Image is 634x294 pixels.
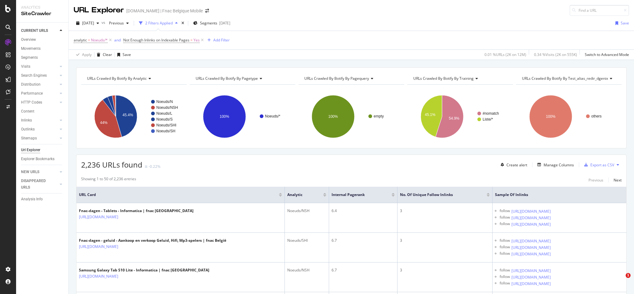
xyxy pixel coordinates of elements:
div: follow [500,238,510,244]
div: Url Explorer [21,147,40,153]
div: Segments [21,54,38,61]
a: Performance [21,90,58,97]
span: analytic [74,37,87,43]
a: Search Engines [21,72,58,79]
h4: URLs Crawled By Botify By analytic [86,74,181,83]
span: No. of Unique Follow Inlinks [400,192,477,198]
div: Clear [103,52,112,57]
button: 2 Filters Applied [137,18,180,28]
div: times [180,20,185,26]
span: Internal Pagerank [332,192,382,198]
div: Switch to Advanced Mode [585,52,629,57]
div: Samsung Galaxy Tab S10 Lite - Informatica | fnac [GEOGRAPHIC_DATA] [79,267,209,273]
div: -0.22% [149,164,160,169]
a: NEW URLS [21,169,58,175]
div: CURRENT URLS [21,28,48,34]
h4: URLs Crawled By Botify By training [412,74,507,83]
text: Liste/* [483,117,493,121]
a: Sitemaps [21,135,58,142]
a: [URL][DOMAIN_NAME] [79,273,118,279]
button: Apply [74,50,92,60]
a: Content [21,108,64,115]
button: Segments[DATE] [191,18,233,28]
div: Save [123,52,131,57]
button: Previous [588,176,603,184]
div: follow [500,221,510,228]
div: arrow-right-arrow-left [205,9,209,13]
span: Previous [106,20,124,26]
h4: URLs Crawled By Botify By pagequery [303,74,398,83]
span: 2025 Oct. 1st [82,20,94,26]
text: Noeuds/SHI [156,123,176,127]
span: Not Enough Inlinks on Indexable Pages [123,37,189,43]
span: 2,236 URLs found [81,160,142,170]
button: Clear [94,50,112,60]
div: SiteCrawler [21,10,63,17]
h4: URLs Crawled By Botify By pagetype [194,74,290,83]
div: Analytics [21,5,63,10]
button: Next [614,176,622,184]
div: Analysis Info [21,196,43,202]
div: Visits [21,63,30,70]
a: Outlinks [21,126,58,133]
a: [URL][DOMAIN_NAME] [79,214,118,220]
span: URLs Crawled By Botify By analytic [87,76,147,81]
text: 100% [328,114,338,119]
a: Explorer Bookmarks [21,156,64,162]
button: and [114,37,121,43]
text: empty [374,114,384,118]
div: Fnac-dagen - geluid - Aankoop en verkoop Geluid, Hifi, Mp3-spelers | fnac België [79,238,226,243]
div: 3 [400,208,490,214]
svg: A chart. [516,90,622,143]
div: 3 [400,238,490,243]
div: URL Explorer [74,5,124,15]
svg: A chart. [190,90,295,143]
div: 3 [400,267,490,273]
iframe: Intercom live chat [613,273,628,288]
img: Equal [145,166,147,168]
a: Url Explorer [21,147,64,153]
span: Noeuds/* [91,36,108,45]
div: Search Engines [21,72,47,79]
button: Create alert [498,160,527,170]
button: Save [115,50,131,60]
text: 45.4% [123,113,133,117]
text: Noeuds/N [156,100,173,104]
a: Movements [21,45,64,52]
span: vs [102,20,106,25]
text: 44% [100,121,107,125]
a: Overview [21,36,64,43]
div: follow [500,280,510,287]
div: follow [500,274,510,280]
div: Previous [588,177,603,183]
button: Export as CSV [582,160,614,170]
a: Analysis Info [21,196,64,202]
text: #nomatch [483,111,499,116]
text: others [591,114,601,118]
text: 54.9% [449,116,459,121]
div: Fnac-dagen - Tablets - Informatica | fnac [GEOGRAPHIC_DATA] [79,208,193,214]
span: = [88,37,90,43]
span: URLs Crawled By Botify By training [413,76,474,81]
a: Distribution [21,81,58,88]
svg: A chart. [407,90,513,143]
input: Find a URL [570,5,629,16]
a: DISAPPEARED URLS [21,178,58,191]
a: [URL][DOMAIN_NAME] [511,251,551,257]
div: Distribution [21,81,41,88]
text: 100% [546,114,555,119]
div: Showing 1 to 50 of 2,236 entries [81,176,136,184]
span: 1 [626,273,631,278]
a: [URL][DOMAIN_NAME] [511,238,551,244]
text: 45.1% [425,113,435,117]
text: Noeuds/* [265,114,280,118]
div: Add Filter [213,37,230,43]
div: 6.4 [332,208,395,214]
text: Noeuds/S [156,117,173,121]
button: Manage Columns [535,161,574,168]
div: Sitemaps [21,135,37,142]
